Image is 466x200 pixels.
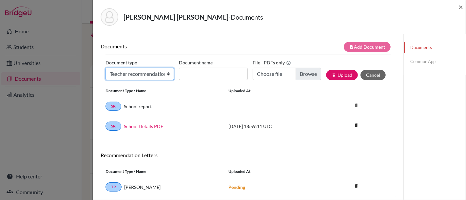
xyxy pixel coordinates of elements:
[344,42,391,52] button: note_addAdd Document
[351,182,361,191] a: delete
[360,70,386,80] button: Cancel
[351,100,361,110] i: delete
[223,123,322,130] div: [DATE] 18:59:11 UTC
[124,13,228,21] strong: [PERSON_NAME] [PERSON_NAME]
[124,103,152,110] a: School report
[351,120,361,130] i: delete
[124,184,161,191] span: [PERSON_NAME]
[106,102,121,111] a: SR
[349,45,354,49] i: note_add
[351,181,361,191] i: delete
[228,13,263,21] span: - Documents
[106,58,137,68] label: Document type
[101,169,223,175] div: Document Type / Name
[332,73,336,77] i: publish
[101,88,223,94] div: Document Type / Name
[228,184,245,190] strong: Pending
[458,2,463,11] span: ×
[106,122,121,131] a: SR
[326,70,358,80] button: publishUpload
[223,88,322,94] div: Uploaded at
[404,56,466,67] a: Common App
[101,43,248,49] h6: Documents
[106,182,122,192] a: TR
[458,3,463,11] button: Close
[404,42,466,53] a: Documents
[124,123,163,130] a: School Details PDF
[351,121,361,130] a: delete
[101,152,396,158] h6: Recommendation Letters
[179,58,213,68] label: Document name
[253,58,291,68] label: File - PDFs only
[223,169,322,175] div: Uploaded at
